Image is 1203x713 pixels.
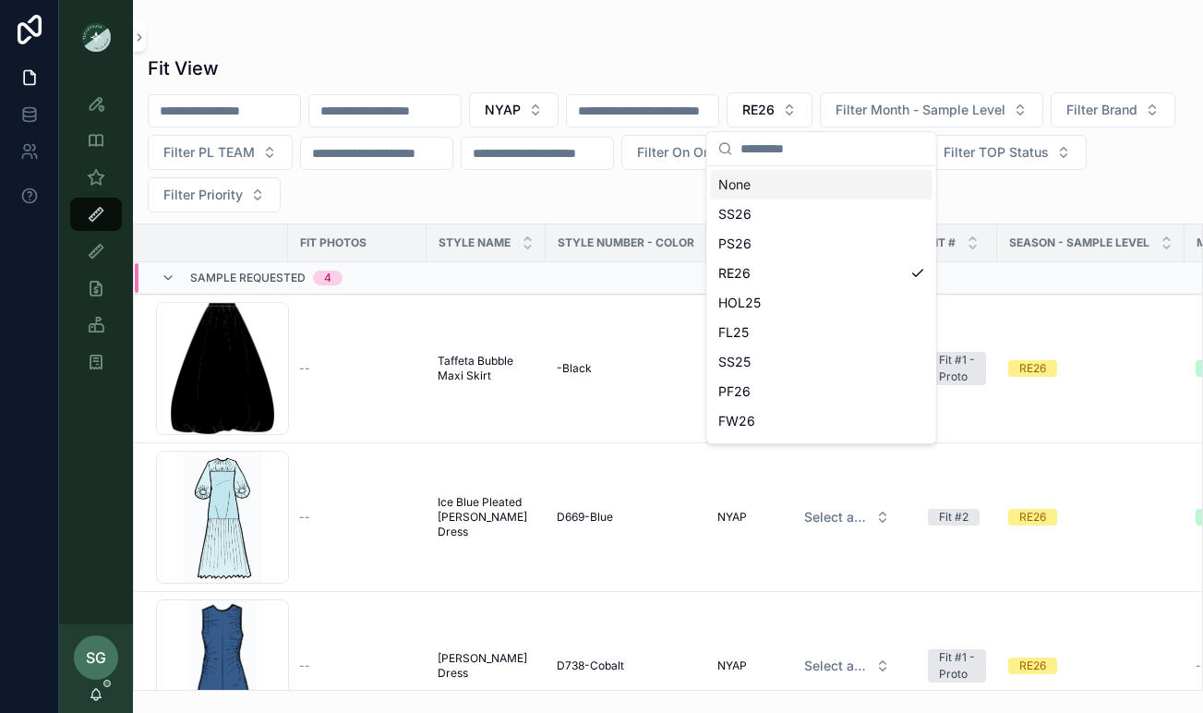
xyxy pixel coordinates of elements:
[1066,101,1137,119] span: Filter Brand
[711,259,932,288] div: RE26
[299,361,310,376] span: --
[59,74,133,403] div: scrollable content
[299,659,310,673] span: --
[711,288,932,318] div: HOL25
[929,236,956,250] span: Fit #
[1019,658,1046,674] div: RE26
[438,651,535,681] a: [PERSON_NAME] Dress
[557,361,592,376] span: -Black
[939,649,975,683] div: Fit #1 - Proto
[324,271,331,285] div: 4
[163,143,255,162] span: Filter PL TEAM
[1008,509,1173,526] a: RE26
[1019,360,1046,377] div: RE26
[804,508,868,526] span: Select a HP FIT LEVEL
[557,361,695,376] a: -Black
[928,509,986,526] a: Fit #2
[637,143,728,162] span: Filter On Order
[148,177,281,212] button: Select Button
[438,354,535,383] a: Taffeta Bubble Maxi Skirt
[438,495,535,539] a: Ice Blue Pleated [PERSON_NAME] Dress
[163,186,243,204] span: Filter Priority
[711,229,932,259] div: PS26
[81,22,111,52] img: App logo
[558,236,694,250] span: Style Number - Color
[789,649,905,683] button: Select Button
[789,501,905,534] button: Select Button
[928,649,986,683] a: Fit #1 - Proto
[928,352,986,385] a: Fit #1 - Proto
[717,659,747,673] span: NYAP
[469,92,559,127] button: Select Button
[299,659,415,673] a: --
[717,510,747,525] span: NYAP
[148,55,219,81] h1: Fit View
[621,135,766,170] button: Select Button
[788,500,906,535] a: Select Button
[299,361,415,376] a: --
[707,166,936,443] div: Suggestions
[299,510,310,525] span: --
[939,509,968,526] div: Fit #2
[1019,509,1046,526] div: RE26
[1051,92,1175,127] button: Select Button
[711,347,932,377] div: SS25
[928,135,1087,170] button: Select Button
[727,92,812,127] button: Select Button
[1009,236,1149,250] span: Season - Sample Level
[944,143,1049,162] span: Filter TOP Status
[557,510,613,525] span: D669-Blue
[788,648,906,683] a: Select Button
[711,199,932,229] div: SS26
[836,101,1005,119] span: Filter Month - Sample Level
[148,135,293,170] button: Select Button
[711,406,932,436] div: FW26
[557,510,695,525] a: D669-Blue
[86,647,106,669] span: SG
[1008,658,1173,674] a: RE26
[1008,360,1173,377] a: RE26
[299,510,415,525] a: --
[742,101,775,119] span: RE26
[711,377,932,406] div: PF26
[804,657,868,675] span: Select a HP FIT LEVEL
[557,659,695,673] a: D738-Cobalt
[190,271,306,285] span: Sample Requested
[711,318,932,347] div: FL25
[439,236,511,250] span: STYLE NAME
[485,101,521,119] span: NYAP
[300,236,367,250] span: Fit Photos
[939,352,975,385] div: Fit #1 - Proto
[711,436,932,465] div: HOL26
[711,170,932,199] div: None
[717,510,766,525] a: NYAP
[820,92,1043,127] button: Select Button
[557,659,624,673] span: D738-Cobalt
[717,659,766,673] a: NYAP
